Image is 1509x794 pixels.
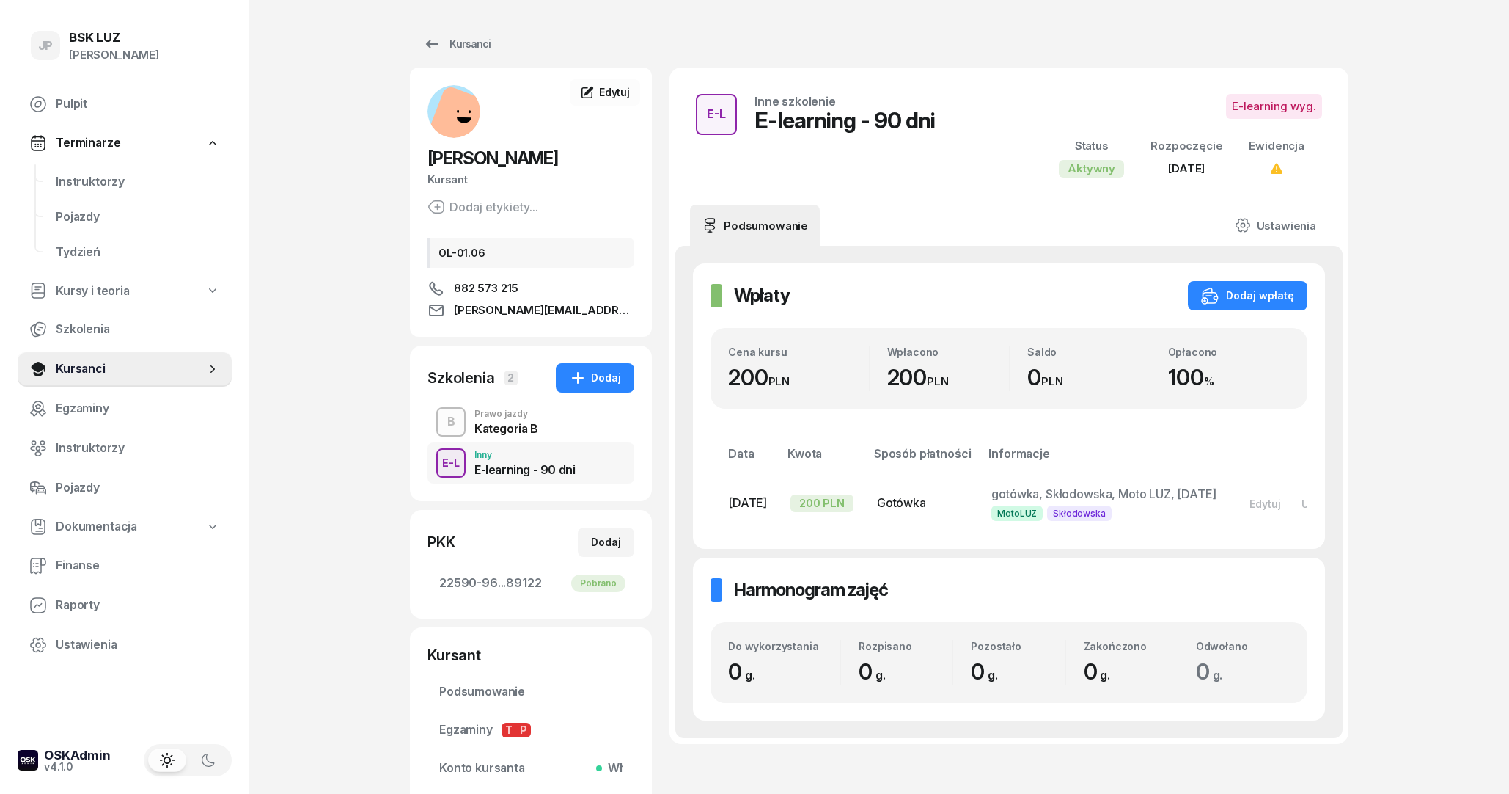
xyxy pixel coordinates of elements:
small: % [1204,374,1214,388]
a: Egzaminy [18,391,232,426]
small: g. [988,668,998,682]
div: Dodaj etykiety... [427,198,538,216]
span: 0 [1084,658,1118,685]
span: Podsumowanie [439,682,623,702]
div: E-L [436,454,466,472]
div: 0 [971,658,1065,685]
div: Dodaj [591,533,621,551]
div: Kursanci [423,35,491,53]
span: [PERSON_NAME] [427,147,558,169]
span: [PERSON_NAME][EMAIL_ADDRESS][DOMAIN_NAME] [454,302,634,319]
span: Pojazdy [56,478,220,498]
span: Kursanci [56,360,205,379]
div: Do wykorzystania [728,640,840,652]
div: Inny [474,451,575,459]
div: 200 PLN [790,495,853,512]
small: g. [1213,668,1223,682]
span: Edytuj [599,86,630,98]
div: Ewidencja [1249,136,1304,156]
button: Dodaj [556,363,634,393]
div: B [441,409,461,434]
div: Dodaj [569,369,621,387]
div: OL-01.06 [427,238,634,268]
th: Data [711,444,779,476]
div: [PERSON_NAME] [69,45,159,65]
a: Dokumentacja [18,510,232,544]
th: Sposób płatności [865,444,980,476]
div: OSKAdmin [44,749,111,762]
div: 0 [1027,364,1150,391]
a: Instruktorzy [44,164,232,200]
small: g. [745,668,755,682]
button: E-L [436,448,466,478]
span: Konto kursanta [439,759,623,778]
small: PLN [927,374,949,388]
a: 882 573 215 [427,280,634,297]
a: Ustawienia [1223,205,1328,246]
span: Wł [602,759,623,778]
button: Dodaj wpłatę [1188,281,1307,310]
button: Dodaj [578,528,634,557]
a: Pojazdy [18,470,232,506]
a: Podsumowanie [427,674,634,710]
span: Skłodowska [1047,506,1111,521]
button: B [436,407,466,437]
small: g. [875,668,886,682]
div: Pozostało [971,640,1065,652]
div: v4.1.0 [44,762,111,772]
div: Szkolenia [427,368,495,388]
small: PLN [1041,374,1063,388]
span: [DATE] [1168,161,1205,175]
button: E-learning wyg. [1226,94,1322,119]
h2: Harmonogram zajęć [734,578,888,602]
th: Kwota [779,444,865,476]
span: [DATE] [728,495,767,510]
div: Odwołano [1196,640,1290,652]
div: Gotówka [877,494,968,513]
span: 22590-96...89122 [439,574,623,593]
div: Zakończono [1084,640,1178,652]
span: Dokumentacja [56,517,137,536]
a: Instruktorzy [18,431,232,466]
div: Pobrano [571,575,625,592]
div: Usuń [1301,498,1328,510]
div: Kursant [427,170,634,189]
a: EgzaminyTP [427,713,634,748]
a: Podsumowanie [690,205,820,246]
div: Wpłacono [887,346,1010,358]
a: Edytuj [570,79,640,106]
div: Status [1059,136,1124,156]
div: Rozpisano [859,640,952,652]
span: 0 [1196,658,1230,685]
span: T [502,723,516,737]
button: Edytuj [1239,492,1291,516]
span: Egzaminy [56,399,220,418]
div: Cena kursu [728,346,869,358]
div: Rozpoczęcie [1150,136,1222,156]
span: Pojazdy [56,208,220,227]
a: Tydzień [44,235,232,270]
button: BPrawo jazdyKategoria B [427,401,634,442]
a: Kursy i teoria [18,274,232,308]
div: PKK [427,532,455,553]
a: Konto kursantaWł [427,751,634,786]
div: Edytuj [1249,498,1281,510]
a: [PERSON_NAME][EMAIL_ADDRESS][DOMAIN_NAME] [427,302,634,319]
span: 0 [728,658,763,685]
div: Inne szkolenie [754,95,836,107]
a: Pulpit [18,87,232,122]
span: JP [38,40,54,52]
span: 2 [504,371,518,385]
span: 882 573 215 [454,280,518,297]
small: PLN [768,374,790,388]
a: Raporty [18,588,232,623]
span: Instruktorzy [56,172,220,192]
div: Prawo jazdy [474,409,538,418]
span: Egzaminy [439,721,623,740]
span: Tydzień [56,243,220,262]
a: Kursanci [410,29,504,59]
div: Aktywny [1059,160,1124,178]
div: Kursant [427,645,634,666]
img: logo-xs-dark@2x.png [18,750,38,771]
